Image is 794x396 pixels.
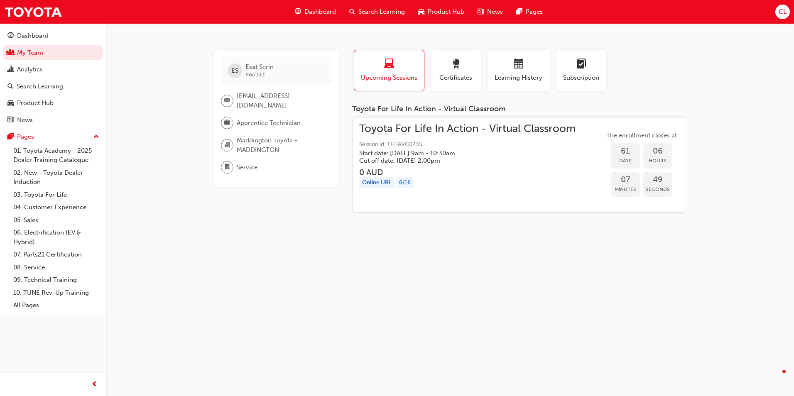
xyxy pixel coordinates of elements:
[431,50,481,91] button: Certificates
[611,156,640,166] span: Days
[237,136,326,154] span: Maddington Toyota - MADDINGTON
[343,3,412,20] a: search-iconSearch Learning
[10,274,103,286] a: 09. Technical Training
[237,91,326,110] span: [EMAIL_ADDRESS][DOMAIN_NAME]
[295,7,301,17] span: guage-icon
[349,7,355,17] span: search-icon
[494,73,544,83] span: Learning History
[17,98,54,108] div: Product Hub
[7,66,14,73] span: chart-icon
[224,162,230,173] span: department-icon
[526,7,543,17] span: Pages
[7,83,13,90] span: search-icon
[359,124,576,134] span: Toyota For Life In Action - Virtual Classroom
[3,27,103,129] button: DashboardMy TeamAnalyticsSearch LearningProduct HubNews
[437,73,475,83] span: Certificates
[604,131,679,140] span: The enrollment closes at
[358,7,405,17] span: Search Learning
[10,226,103,248] a: 06. Electrification (EV & Hybrid)
[10,144,103,166] a: 01. Toyota Academy - 2025 Dealer Training Catalogue
[563,73,600,83] span: Subscription
[10,261,103,274] a: 08. Service
[359,140,576,149] span: Session id: TFLIAVC0235
[451,59,461,70] span: award-icon
[487,7,503,17] span: News
[224,140,230,151] span: organisation-icon
[245,71,265,78] span: 660133
[3,79,103,94] a: Search Learning
[3,95,103,111] a: Product Hub
[418,7,424,17] span: car-icon
[611,185,640,194] span: Minutes
[3,129,103,144] button: Pages
[471,3,510,20] a: news-iconNews
[643,156,672,166] span: Hours
[360,73,418,83] span: Upcoming Sessions
[7,32,14,40] span: guage-icon
[3,28,103,44] a: Dashboard
[779,7,787,17] span: CL
[510,3,549,20] a: pages-iconPages
[556,50,606,91] button: Subscription
[478,7,484,17] span: news-icon
[7,133,14,141] span: pages-icon
[93,132,99,142] span: up-icon
[384,59,394,70] span: laptop-icon
[428,7,464,17] span: Product Hub
[7,117,14,124] span: news-icon
[775,5,790,19] button: CL
[643,185,672,194] span: Seconds
[611,147,640,156] span: 61
[516,7,522,17] span: pages-icon
[224,95,230,106] span: email-icon
[4,2,62,21] img: Trak
[10,299,103,312] a: All Pages
[359,177,395,188] div: Online URL
[359,149,562,157] h5: Start date: [DATE] 9am - 10:30am
[514,59,524,70] span: calendar-icon
[766,368,786,388] iframe: Intercom live chat
[10,286,103,299] a: 10. TUNE Rev-Up Training
[7,100,14,107] span: car-icon
[3,45,103,61] a: My Team
[359,157,562,164] h5: Cut off date: [DATE] 2:00pm
[643,175,672,185] span: 49
[10,166,103,188] a: 02. New - Toyota Dealer Induction
[288,3,343,20] a: guage-iconDashboard
[10,201,103,214] a: 04. Customer Experience
[643,147,672,156] span: 06
[396,177,414,188] div: 6 / 16
[576,59,586,70] span: learningplan-icon
[10,248,103,261] a: 07. Parts21 Certification
[237,163,257,172] span: Service
[3,62,103,77] a: Analytics
[17,65,43,74] div: Analytics
[488,50,550,91] button: Learning History
[359,124,679,206] a: Toyota For Life In Action - Virtual ClassroomSession id: TFLIAVC0235Start date: [DATE] 9am - 10:3...
[611,175,640,185] span: 07
[354,50,424,91] button: Upcoming Sessions
[224,117,230,128] span: briefcase-icon
[3,112,103,128] a: News
[91,379,98,390] span: prev-icon
[237,118,301,128] span: Apprentice Technician
[359,168,576,177] h3: 0 AUD
[17,82,63,91] div: Search Learning
[304,7,336,17] span: Dashboard
[412,3,471,20] a: car-iconProduct Hub
[17,31,49,41] div: Dashboard
[245,63,274,71] span: Esat Serin
[10,188,103,201] a: 03. Toyota For Life
[17,132,34,142] div: Pages
[231,66,238,76] span: ES
[10,214,103,227] a: 05. Sales
[352,105,686,114] div: Toyota For Life In Action - Virtual Classroom
[7,49,14,57] span: people-icon
[17,115,33,125] div: News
